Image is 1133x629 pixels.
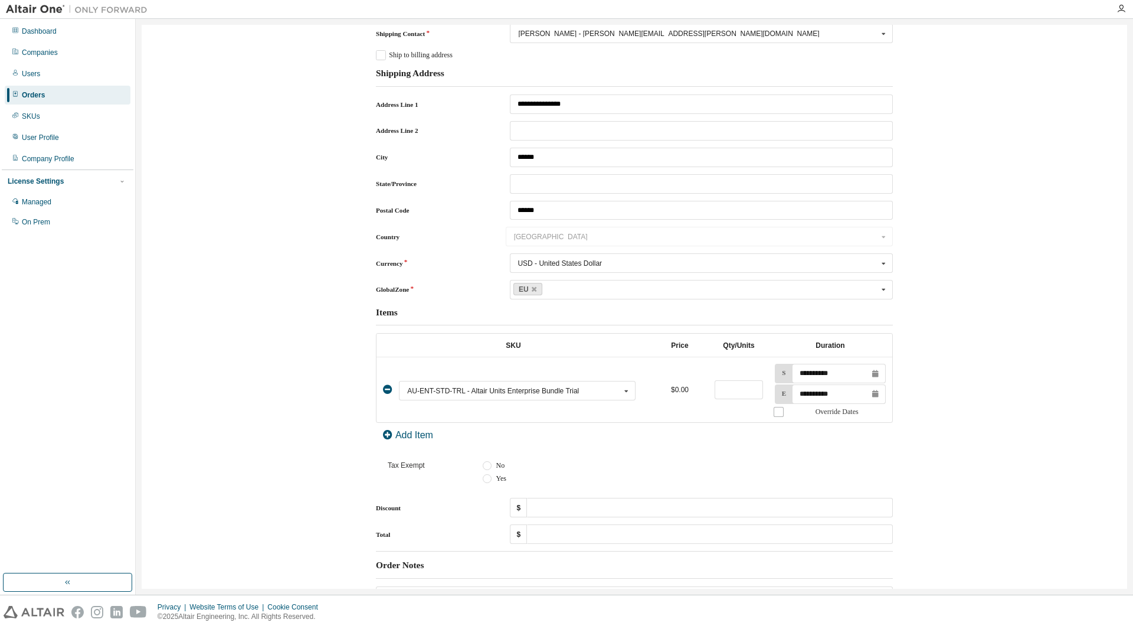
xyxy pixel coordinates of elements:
[22,27,57,36] div: Dashboard
[483,461,505,471] label: No
[650,357,709,423] td: $0.00
[376,334,650,357] th: SKU
[388,461,425,470] span: Tax Exempt
[510,24,893,43] div: Shipping Contact
[376,307,398,318] h3: Items
[376,259,490,268] label: Currency
[71,606,84,618] img: facebook.svg
[22,112,40,121] div: SKUs
[650,334,709,357] th: Price
[774,407,886,417] label: Override Dates
[382,430,433,440] a: Add Item
[376,285,490,294] label: GlobalZone
[518,30,877,37] div: [PERSON_NAME] - [PERSON_NAME][EMAIL_ADDRESS][PERSON_NAME][DOMAIN_NAME]
[376,530,490,539] label: Total
[110,606,123,618] img: linkedin.svg
[22,90,45,100] div: Orders
[22,154,74,164] div: Company Profile
[376,29,490,38] label: Shipping Contact
[407,387,620,395] div: AU-ENT-STD-TRL - Altair Units Enterprise Bundle Trial
[22,217,50,227] div: On Prem
[4,606,64,618] img: altair_logo.svg
[8,177,64,186] div: License Settings
[22,133,59,142] div: User Profile
[376,67,444,79] h3: Shipping Address
[376,126,490,135] label: Address Line 2
[189,602,267,612] div: Website Terms of Use
[22,48,58,57] div: Companies
[510,253,893,273] div: Currency
[22,69,40,79] div: Users
[6,4,153,15] img: Altair One
[267,602,325,612] div: Cookie Consent
[91,606,103,618] img: instagram.svg
[483,474,506,484] label: Yes
[513,283,542,295] a: EU
[709,334,768,357] th: Qty/Units
[768,334,892,357] th: Duration
[376,206,490,215] label: Postal Code
[775,389,788,398] label: E
[510,524,527,544] div: $
[376,100,490,109] label: Address Line 1
[775,368,788,377] label: S
[158,612,325,622] p: © 2025 Altair Engineering, Inc. All Rights Reserved.
[518,260,602,267] div: USD - United States Dollar
[130,606,147,618] img: youtube.svg
[376,232,486,242] label: Country
[376,503,490,513] label: Discount
[376,50,453,60] label: Ship to billing address
[510,280,893,299] div: GlobalZone
[22,197,51,207] div: Managed
[527,524,893,544] input: Total
[376,152,490,162] label: City
[527,498,893,517] input: Discount
[510,498,527,517] div: $
[376,559,424,571] h3: Order Notes
[376,179,490,188] label: State/Province
[158,602,189,612] div: Privacy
